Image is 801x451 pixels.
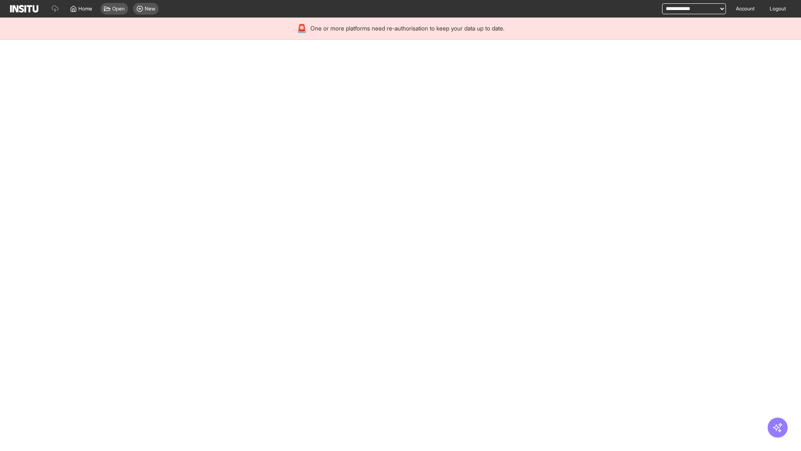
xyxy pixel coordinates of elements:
[297,23,307,34] div: 🚨
[78,5,92,12] span: Home
[310,24,504,33] span: One or more platforms need re-authorisation to keep your data up to date.
[145,5,155,12] span: New
[10,5,38,13] img: Logo
[112,5,125,12] span: Open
